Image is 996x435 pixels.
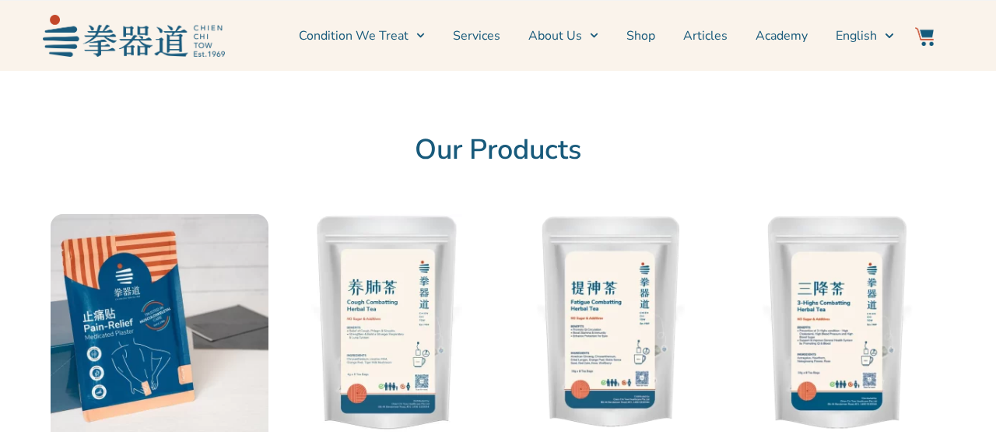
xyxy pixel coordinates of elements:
[836,26,877,45] span: English
[453,16,500,55] a: Services
[528,16,598,55] a: About Us
[233,16,894,55] nav: Menu
[276,214,494,432] img: Cough Combatting Herbal Tea
[299,16,425,55] a: Condition We Treat
[51,133,945,167] h2: Our Products
[836,16,893,55] a: Switch to English
[51,214,268,432] img: Chien Chi Tow Pain-Relief Medicated Plaster
[683,16,728,55] a: Articles
[626,16,655,55] a: Shop
[502,214,720,432] img: Fatigue Combatting Herbal Tea
[728,214,945,432] img: 3-Highs Combatting Herbal Tea
[756,16,808,55] a: Academy
[915,27,934,46] img: Website Icon-03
